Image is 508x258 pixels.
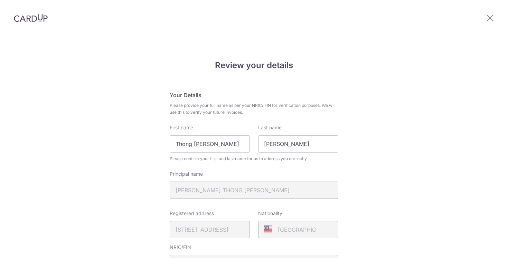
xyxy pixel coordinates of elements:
input: Last name [258,135,338,153]
input: First Name [170,135,250,153]
h4: Review your details [170,59,338,72]
span: Please confirm your first and last name for us to address you correctly [170,155,338,162]
h5: Your Details [170,91,338,99]
label: Last name [258,124,282,131]
label: Nationality [258,210,282,217]
label: NRIC/FIN [170,244,191,251]
label: Principal name [170,171,203,177]
label: First name [170,124,193,131]
label: Registered address [170,210,214,217]
span: Please provide your full name as per your NRIC/ FIN for verification purposes. We will use this t... [170,102,338,116]
img: CardUp [14,14,48,22]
